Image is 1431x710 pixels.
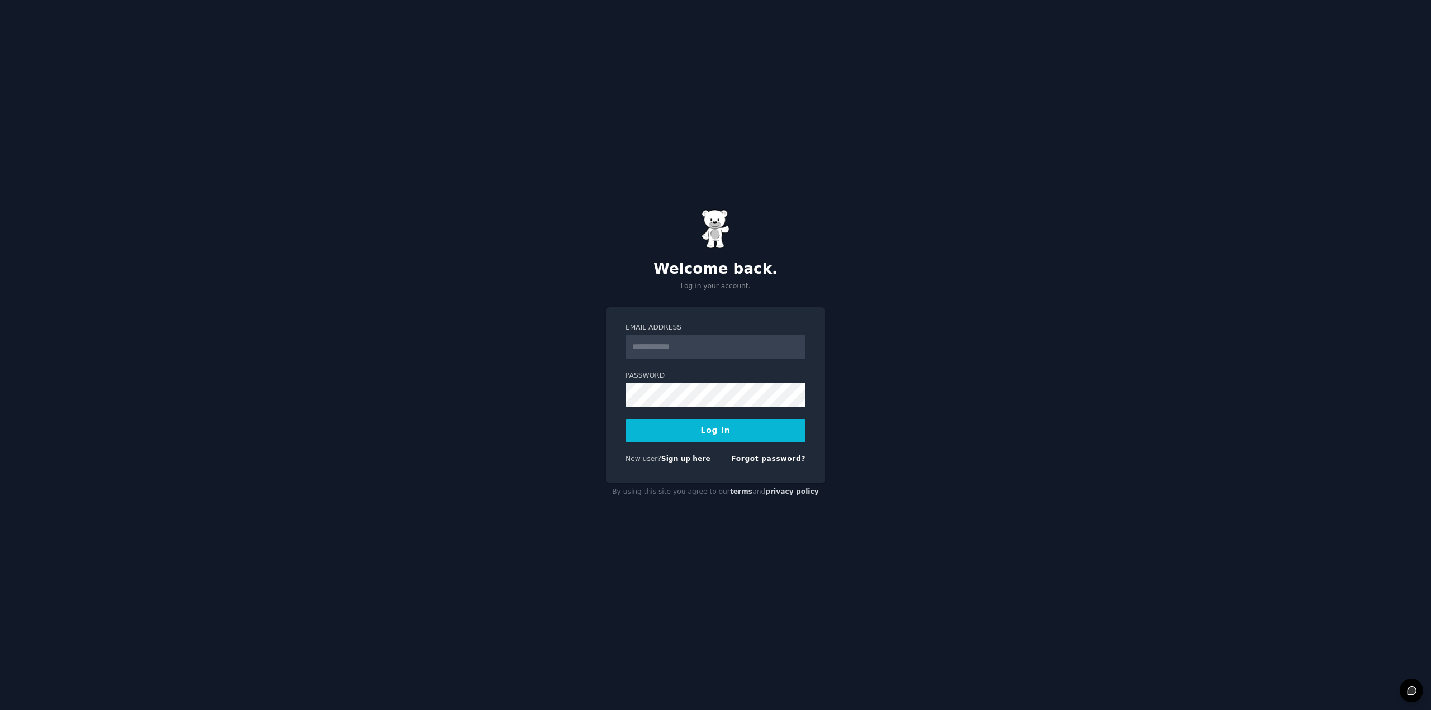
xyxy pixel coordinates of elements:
a: terms [730,488,752,495]
div: By using this site you agree to our and [606,483,825,501]
a: Forgot password? [731,455,805,463]
label: Email Address [626,323,805,333]
a: Sign up here [661,455,710,463]
label: Password [626,371,805,381]
p: Log in your account. [606,282,825,292]
span: New user? [626,455,661,463]
button: Log In [626,419,805,442]
img: Gummy Bear [702,209,729,249]
h2: Welcome back. [606,260,825,278]
a: privacy policy [765,488,819,495]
